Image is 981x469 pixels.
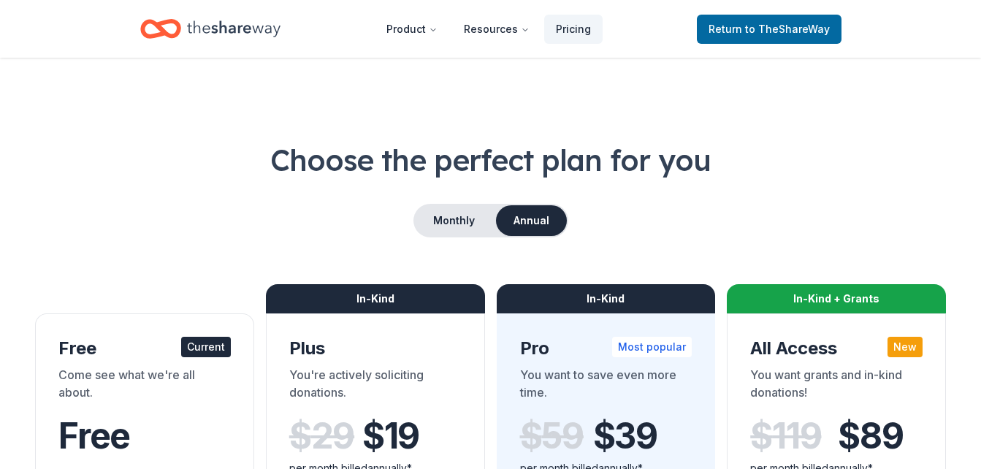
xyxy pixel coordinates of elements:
span: to TheShareWay [745,23,830,35]
div: You want to save even more time. [520,366,692,407]
span: $ 19 [362,416,419,457]
div: In-Kind [497,284,716,313]
div: Come see what we're all about. [58,366,231,407]
span: Free [58,414,130,457]
div: New [888,337,923,357]
button: Annual [496,205,567,236]
span: Return [709,20,830,38]
div: All Access [750,337,923,360]
a: Returnto TheShareWay [697,15,841,44]
div: Most popular [612,337,692,357]
h1: Choose the perfect plan for you [35,140,946,180]
div: Current [181,337,231,357]
nav: Main [375,12,603,46]
button: Product [375,15,449,44]
div: In-Kind + Grants [727,284,946,313]
button: Resources [452,15,541,44]
div: Pro [520,337,692,360]
div: Free [58,337,231,360]
div: You're actively soliciting donations. [289,366,462,407]
a: Home [140,12,280,46]
button: Monthly [415,205,493,236]
div: You want grants and in-kind donations! [750,366,923,407]
a: Pricing [544,15,603,44]
div: Plus [289,337,462,360]
div: In-Kind [266,284,485,313]
span: $ 89 [838,416,903,457]
span: $ 39 [593,416,657,457]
